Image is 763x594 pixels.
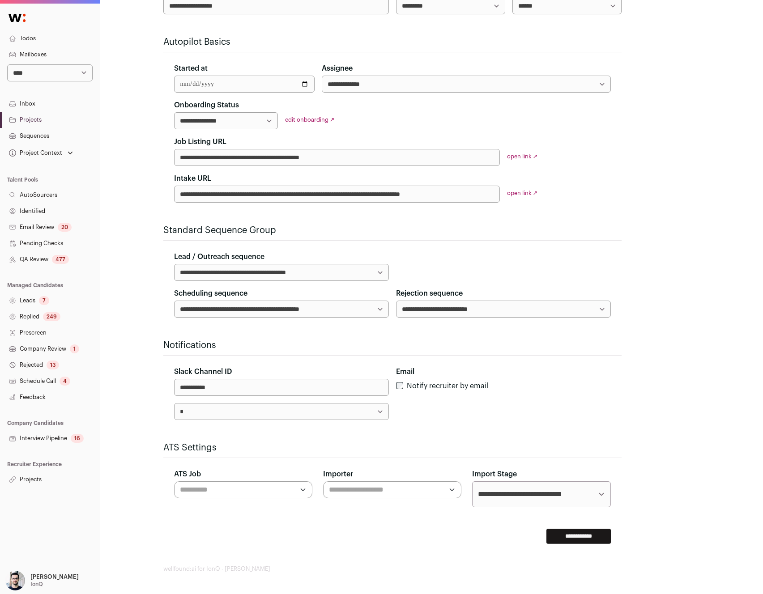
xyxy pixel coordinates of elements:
label: Assignee [322,63,353,74]
button: Open dropdown [4,571,81,590]
p: IonQ [30,581,43,588]
div: 7 [39,296,49,305]
label: Onboarding Status [174,100,239,110]
label: Job Listing URL [174,136,226,147]
label: Importer [323,469,353,479]
label: Slack Channel ID [174,366,232,377]
label: Scheduling sequence [174,288,247,299]
div: 20 [58,223,72,232]
label: Intake URL [174,173,211,184]
h2: Standard Sequence Group [163,224,622,237]
label: Started at [174,63,208,74]
p: [PERSON_NAME] [30,573,79,581]
a: edit onboarding ↗ [285,117,335,123]
label: Notify recruiter by email [407,382,488,390]
a: open link ↗ [507,153,538,159]
div: 1 [70,344,79,353]
div: 13 [47,361,59,369]
div: 4 [60,377,70,386]
button: Open dropdown [7,147,75,159]
div: Email [396,366,611,377]
h2: Autopilot Basics [163,36,622,48]
label: Lead / Outreach sequence [174,251,264,262]
footer: wellfound:ai for IonQ - [PERSON_NAME] [163,565,700,573]
img: Wellfound [4,9,30,27]
h2: Notifications [163,339,622,352]
label: Rejection sequence [396,288,463,299]
div: 477 [52,255,69,264]
div: 16 [71,434,84,443]
label: Import Stage [472,469,517,479]
label: ATS Job [174,469,201,479]
h2: ATS Settings [163,441,622,454]
img: 10051957-medium_jpg [5,571,25,590]
div: Project Context [7,149,62,157]
a: open link ↗ [507,190,538,196]
div: 249 [43,312,60,321]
